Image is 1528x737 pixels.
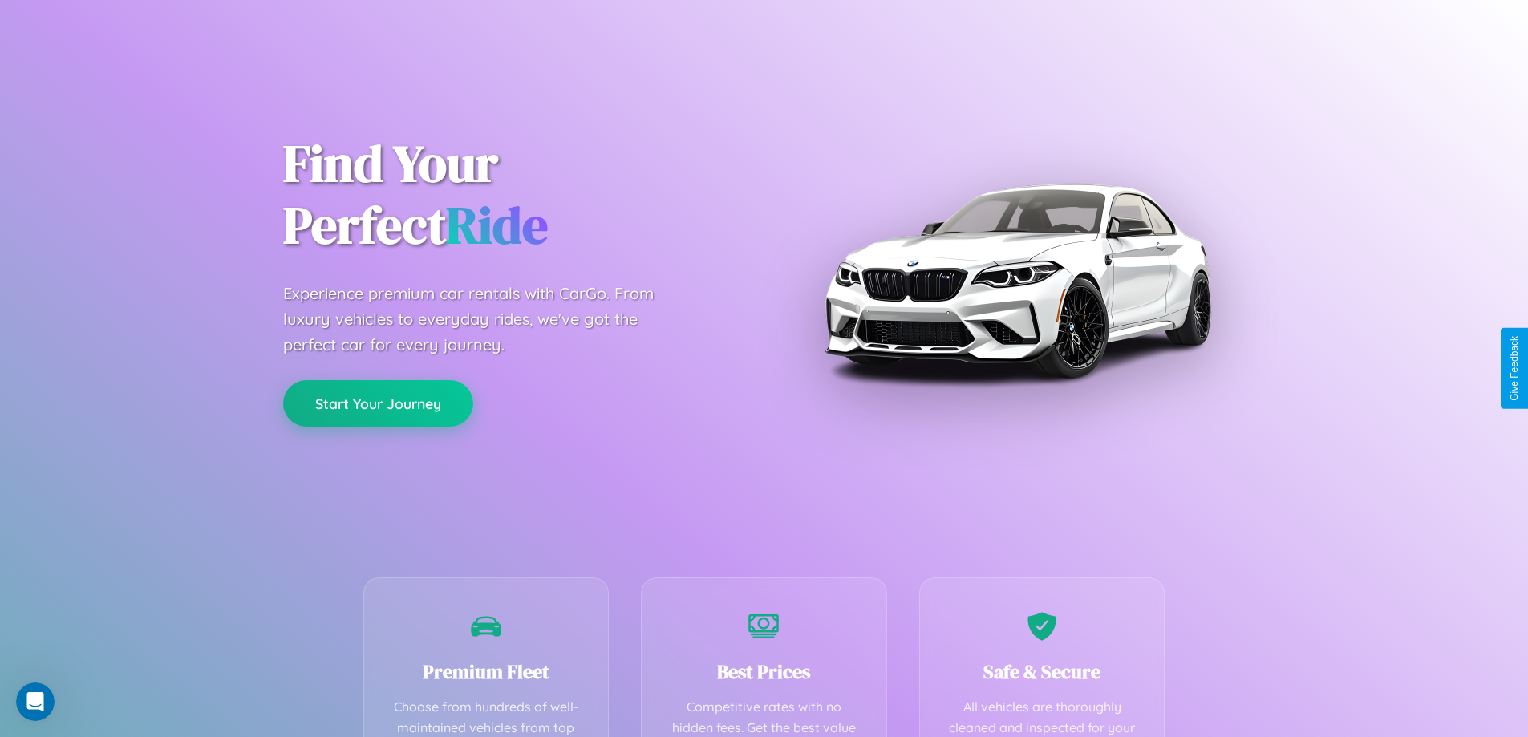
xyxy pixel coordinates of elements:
iframe: Intercom live chat [16,682,55,721]
h3: Premium Fleet [388,658,585,685]
div: Give Feedback [1509,336,1520,401]
span: Ride [446,190,548,260]
h3: Safe & Secure [944,658,1141,685]
img: Premium BMW car rental vehicle [817,80,1218,481]
h1: Find Your Perfect [283,133,740,257]
button: Start Your Journey [283,380,473,427]
h3: Best Prices [666,658,862,685]
p: Experience premium car rentals with CarGo. From luxury vehicles to everyday rides, we've got the ... [283,281,684,358]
